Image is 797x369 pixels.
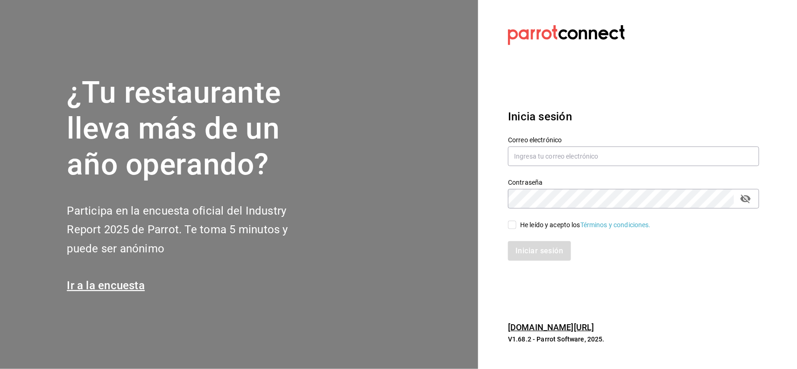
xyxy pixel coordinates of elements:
a: [DOMAIN_NAME][URL] [508,322,594,332]
label: Contraseña [508,180,759,186]
a: Ir a la encuesta [67,279,145,292]
label: Correo electrónico [508,137,759,144]
button: passwordField [738,191,754,207]
h2: Participa en la encuesta oficial del Industry Report 2025 de Parrot. Te toma 5 minutos y puede se... [67,202,319,258]
div: He leído y acepto los [520,220,651,230]
a: Términos y condiciones. [580,221,651,229]
p: V1.68.2 - Parrot Software, 2025. [508,334,759,344]
h3: Inicia sesión [508,108,759,125]
input: Ingresa tu correo electrónico [508,146,759,166]
h1: ¿Tu restaurante lleva más de un año operando? [67,75,319,182]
